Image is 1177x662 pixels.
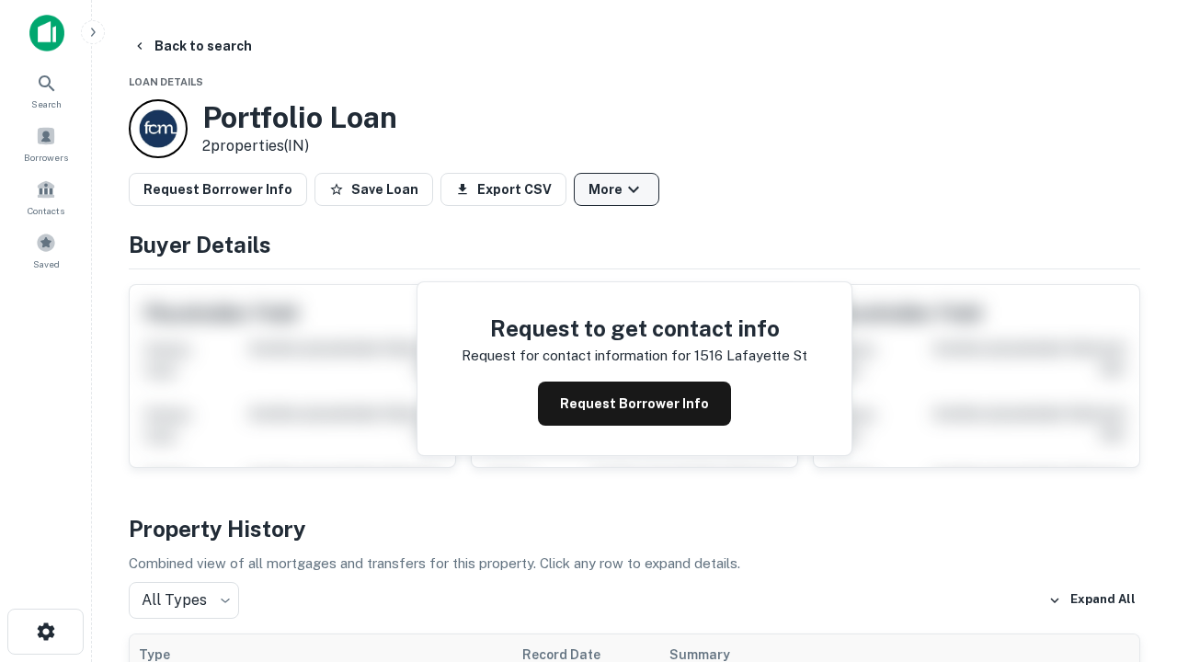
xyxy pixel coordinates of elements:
button: Request Borrower Info [538,382,731,426]
button: Expand All [1044,587,1140,614]
p: Combined view of all mortgages and transfers for this property. Click any row to expand details. [129,553,1140,575]
a: Saved [6,225,86,275]
h4: Request to get contact info [462,312,807,345]
a: Search [6,65,86,115]
a: Contacts [6,172,86,222]
h3: Portfolio Loan [202,100,397,135]
button: Back to search [125,29,259,63]
button: More [574,173,659,206]
img: capitalize-icon.png [29,15,64,51]
span: Contacts [28,203,64,218]
div: All Types [129,582,239,619]
p: Request for contact information for [462,345,691,367]
button: Request Borrower Info [129,173,307,206]
iframe: Chat Widget [1085,456,1177,544]
span: Search [31,97,62,111]
p: 1516 lafayette st [694,345,807,367]
span: Borrowers [24,150,68,165]
a: Borrowers [6,119,86,168]
button: Save Loan [314,173,433,206]
button: Export CSV [440,173,566,206]
p: 2 properties (IN) [202,135,397,157]
span: Saved [33,257,60,271]
h4: Buyer Details [129,228,1140,261]
h4: Property History [129,512,1140,545]
span: Loan Details [129,76,203,87]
